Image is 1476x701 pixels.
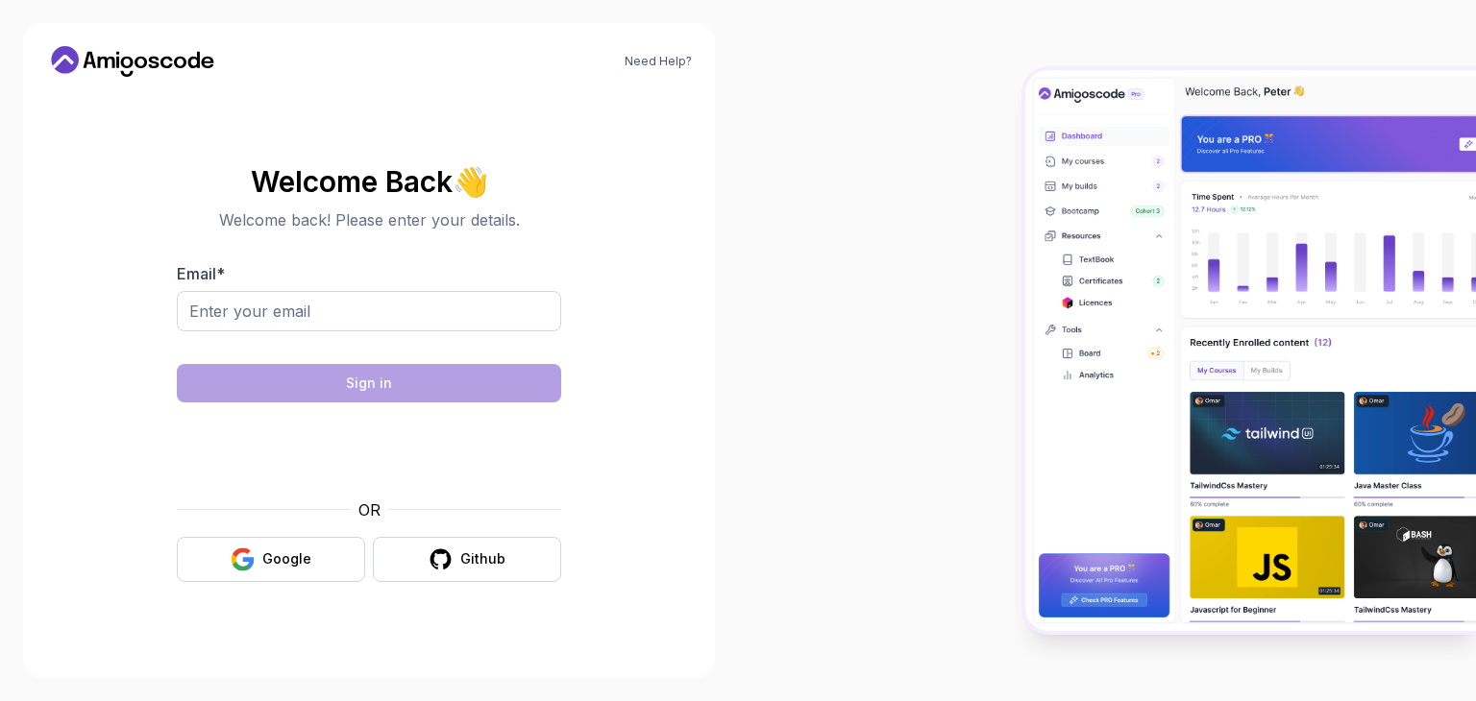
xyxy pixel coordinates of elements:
[460,549,505,568] div: Github
[177,291,561,331] input: Enter your email
[453,166,488,197] span: 👋
[46,46,219,77] a: Home link
[177,166,561,197] h2: Welcome Back
[625,54,692,69] a: Need Help?
[177,264,225,283] label: Email *
[358,498,381,521] p: OR
[262,549,311,568] div: Google
[177,364,561,402] button: Sign in
[373,537,561,582] button: Github
[346,374,392,393] div: Sign in
[177,208,561,231] p: Welcome back! Please enter your details.
[177,537,365,582] button: Google
[1025,70,1476,631] img: Amigoscode Dashboard
[224,414,514,487] iframe: Widget containing checkbox for hCaptcha security challenge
